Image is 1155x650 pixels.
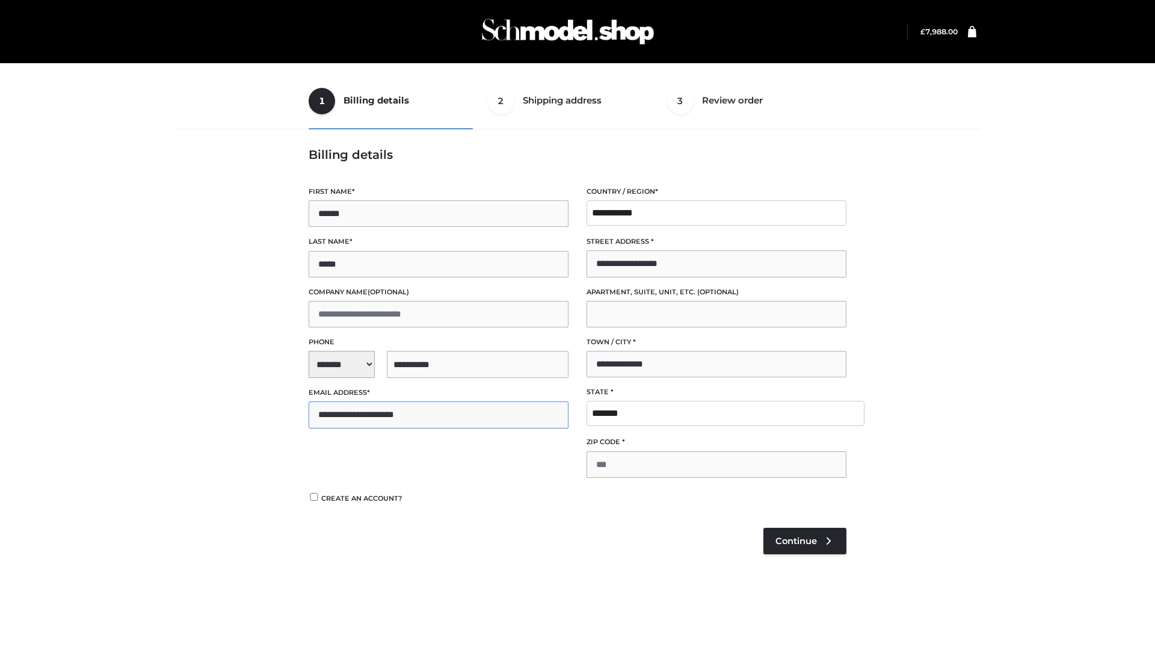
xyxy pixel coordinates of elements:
span: £ [920,27,925,36]
label: State [587,386,846,398]
label: Country / Region [587,186,846,197]
span: Continue [775,536,817,546]
span: (optional) [697,288,739,296]
label: ZIP Code [587,436,846,448]
bdi: 7,988.00 [920,27,958,36]
label: Street address [587,236,846,247]
input: Create an account? [309,493,319,501]
label: Phone [309,336,568,348]
span: (optional) [368,288,409,296]
label: Last name [309,236,568,247]
a: £7,988.00 [920,27,958,36]
a: Continue [763,528,846,554]
h3: Billing details [309,147,846,162]
span: Create an account? [321,494,402,503]
label: First name [309,186,568,197]
img: Schmodel Admin 964 [478,8,658,55]
label: Town / City [587,336,846,348]
label: Email address [309,387,568,398]
label: Apartment, suite, unit, etc. [587,286,846,298]
label: Company name [309,286,568,298]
